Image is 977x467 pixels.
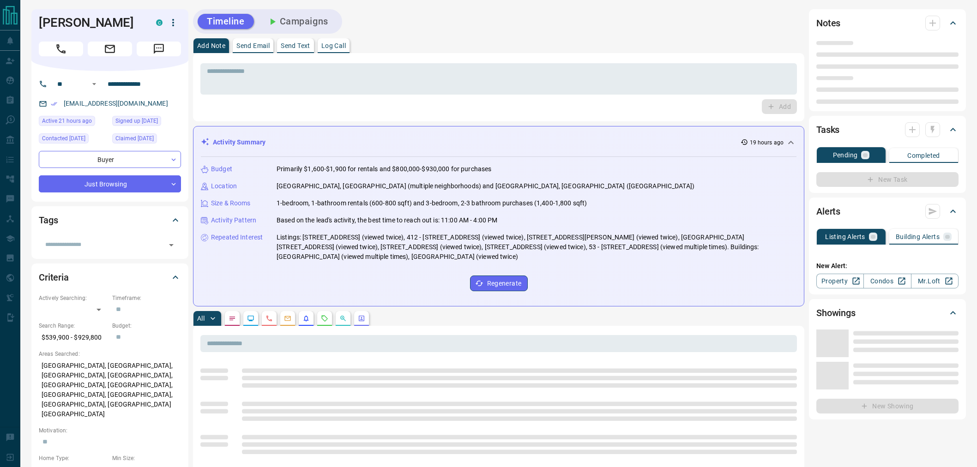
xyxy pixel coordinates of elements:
p: Motivation: [39,426,181,435]
svg: Notes [229,315,236,322]
span: Email [88,42,132,56]
p: Add Note [197,42,225,49]
div: Just Browsing [39,175,181,192]
a: Property [816,274,864,288]
div: Activity Summary19 hours ago [201,134,796,151]
div: Tasks [816,119,959,141]
p: Send Text [281,42,310,49]
p: Activity Summary [213,138,265,147]
p: [GEOGRAPHIC_DATA], [GEOGRAPHIC_DATA], [GEOGRAPHIC_DATA], [GEOGRAPHIC_DATA], [GEOGRAPHIC_DATA], [G... [39,358,181,422]
span: Call [39,42,83,56]
h2: Criteria [39,270,69,285]
span: Signed up [DATE] [115,116,158,126]
svg: Requests [321,315,328,322]
p: Completed [907,152,940,159]
h2: Tags [39,213,58,228]
p: Listing Alerts [825,233,865,240]
div: Mon Aug 04 2025 [112,116,181,129]
button: Open [165,239,178,251]
span: Active 21 hours ago [42,116,92,126]
div: Showings [816,302,959,324]
span: Claimed [DATE] [115,134,154,143]
div: Tags [39,209,181,231]
h1: [PERSON_NAME] [39,15,142,30]
span: Message [137,42,181,56]
button: Regenerate [470,275,528,291]
p: Actively Searching: [39,294,108,302]
p: 1-bedroom, 1-bathroom rentals (600-800 sqft) and 3-bedroom, 2-3 bathroom purchases (1,400-1,800 s... [277,198,587,208]
div: Sat Oct 11 2025 [112,133,181,146]
p: Home Type: [39,454,108,462]
p: [GEOGRAPHIC_DATA], [GEOGRAPHIC_DATA] (multiple neighborhoods) and [GEOGRAPHIC_DATA], [GEOGRAPHIC_... [277,181,694,191]
svg: Calls [265,315,273,322]
div: Alerts [816,200,959,222]
p: Log Call [321,42,346,49]
p: Min Size: [112,454,181,462]
svg: Opportunities [339,315,347,322]
p: All [197,315,205,322]
span: Contacted [DATE] [42,134,85,143]
p: Location [211,181,237,191]
h2: Notes [816,16,840,30]
p: Timeframe: [112,294,181,302]
svg: Agent Actions [358,315,365,322]
p: Areas Searched: [39,350,181,358]
svg: Email Verified [51,101,57,107]
h2: Tasks [816,122,839,137]
h2: Alerts [816,204,840,219]
div: Notes [816,12,959,34]
p: Send Email [236,42,270,49]
div: Sat Oct 11 2025 [39,133,108,146]
p: Activity Pattern [211,216,256,225]
p: 19 hours ago [750,138,784,147]
button: Open [89,78,100,90]
svg: Lead Browsing Activity [247,315,254,322]
p: Primarily $1,600-$1,900 for rentals and $800,000-$930,000 for purchases [277,164,491,174]
p: $539,900 - $929,800 [39,330,108,345]
button: Campaigns [258,14,338,29]
a: [EMAIL_ADDRESS][DOMAIN_NAME] [64,100,168,107]
p: Repeated Interest [211,233,263,242]
p: Based on the lead's activity, the best time to reach out is: 11:00 AM - 4:00 PM [277,216,497,225]
h2: Showings [816,305,856,320]
a: Condos [863,274,911,288]
p: Building Alerts [896,233,940,240]
div: condos.ca [156,19,163,26]
svg: Emails [284,315,291,322]
div: Sun Oct 12 2025 [39,116,108,129]
p: Budget [211,164,232,174]
p: Search Range: [39,322,108,330]
a: Mr.Loft [911,274,959,288]
div: Buyer [39,151,181,168]
div: Criteria [39,266,181,288]
p: Budget: [112,322,181,330]
svg: Listing Alerts [302,315,310,322]
p: Size & Rooms [211,198,251,208]
p: Pending [833,152,858,158]
p: New Alert: [816,261,959,271]
p: Listings: [STREET_ADDRESS] (viewed twice), 412 - [STREET_ADDRESS] (viewed twice), [STREET_ADDRESS... [277,233,796,262]
button: Timeline [198,14,254,29]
